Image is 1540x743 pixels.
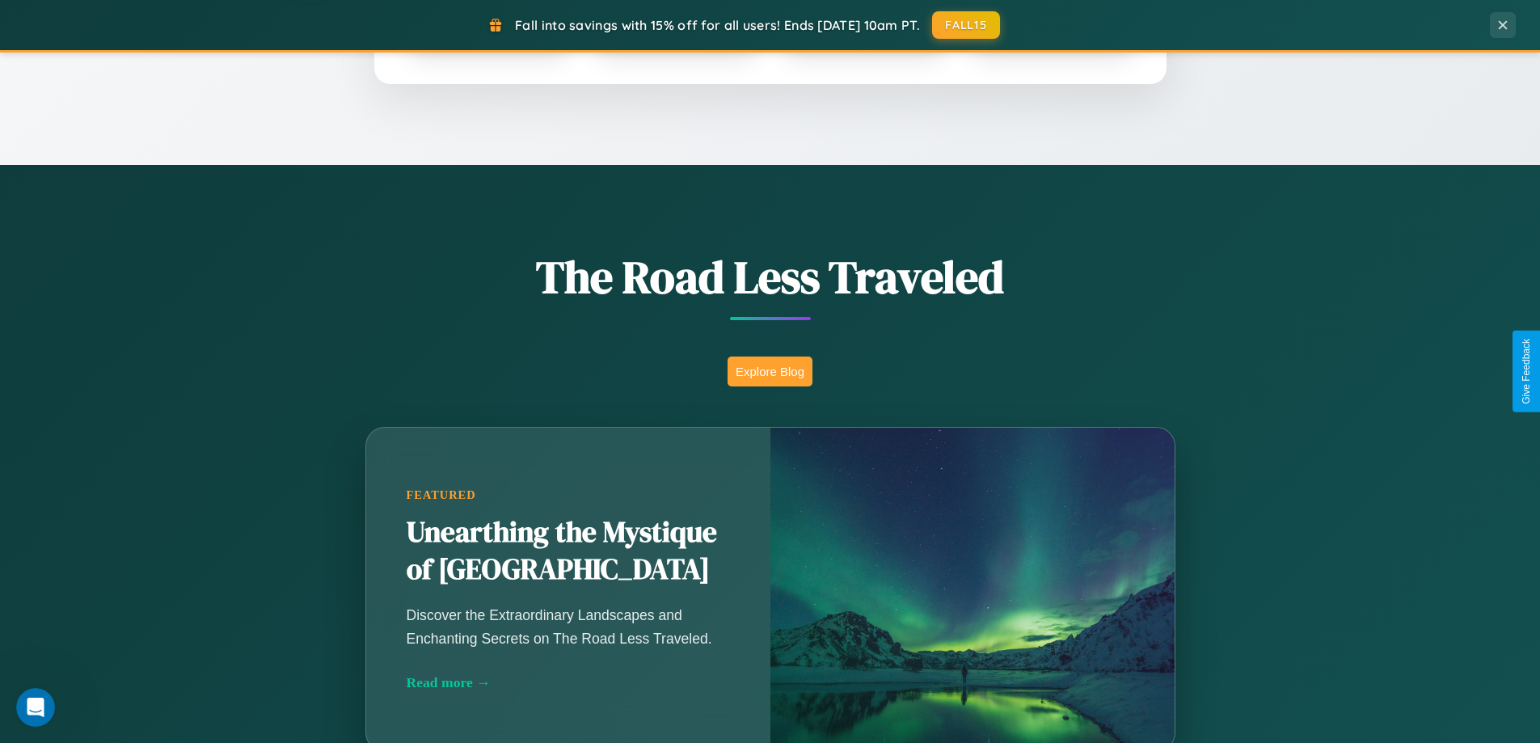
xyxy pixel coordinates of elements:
div: Give Feedback [1521,339,1532,404]
button: FALL15 [932,11,1000,39]
button: Explore Blog [728,357,812,386]
h1: The Road Less Traveled [285,246,1255,308]
h2: Unearthing the Mystique of [GEOGRAPHIC_DATA] [407,514,730,589]
div: Featured [407,488,730,502]
div: Read more → [407,674,730,691]
p: Discover the Extraordinary Landscapes and Enchanting Secrets on The Road Less Traveled. [407,604,730,649]
iframe: Intercom live chat [16,688,55,727]
span: Fall into savings with 15% off for all users! Ends [DATE] 10am PT. [515,17,920,33]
